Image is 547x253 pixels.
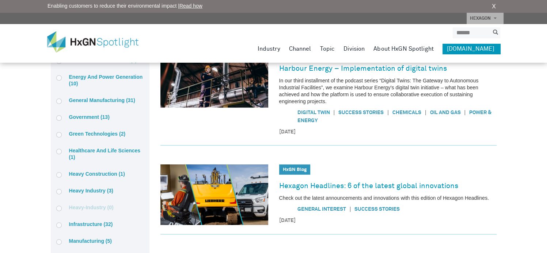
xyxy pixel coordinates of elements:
[289,44,311,54] a: Channel
[258,44,280,54] a: Industry
[56,131,144,137] label: Green Technologies (2)
[279,128,497,136] time: [DATE]
[47,31,149,52] img: HxGN Spotlight
[179,3,202,9] a: Read how
[279,63,447,74] a: Harbour Energy – Implementation of digital twins
[392,110,421,115] a: Chemicals
[279,217,497,225] time: [DATE]
[56,147,144,160] label: Healthcare and life sciences (1)
[346,205,355,213] span: |
[279,77,497,105] p: In our third installment of the podcast series “Digital Twins: The Gateway to Autonomous Industri...
[56,114,144,120] label: Government (13)
[320,44,335,54] a: Topic
[467,13,504,24] a: HEXAGON
[492,2,496,11] a: X
[56,221,144,227] label: Infrastructure (32)
[283,167,307,172] a: HxGN Blog
[56,74,144,87] label: Energy and power generation (10)
[343,44,365,54] a: Division
[338,110,384,115] a: Success Stories
[421,109,430,116] span: |
[297,110,330,115] a: Digital Twin
[56,187,144,194] label: Heavy Industry (3)
[48,2,202,10] span: Enabling customers to reduce their environmental impact |
[160,164,268,225] img: Hexagon Headlines: 6 of the latest global innovations
[56,171,144,177] label: Heavy Construction (1)
[373,44,434,54] a: About HxGN Spotlight
[460,109,469,116] span: |
[384,109,392,116] span: |
[442,44,500,54] a: [DOMAIN_NAME]
[56,97,144,104] label: General manufacturing (31)
[354,207,400,212] a: Success Stories
[160,47,268,108] img: Harbour Energy – Implementation of digital twins
[297,207,346,212] a: General Interest
[56,238,144,244] label: Manufacturing (5)
[430,110,460,115] a: Oil and gas
[279,180,458,192] a: Hexagon Headlines: 6 of the latest global innovations
[330,109,339,116] span: |
[279,195,497,202] p: Check out the latest announcements and innovations with this edition of Hexagon Headlines.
